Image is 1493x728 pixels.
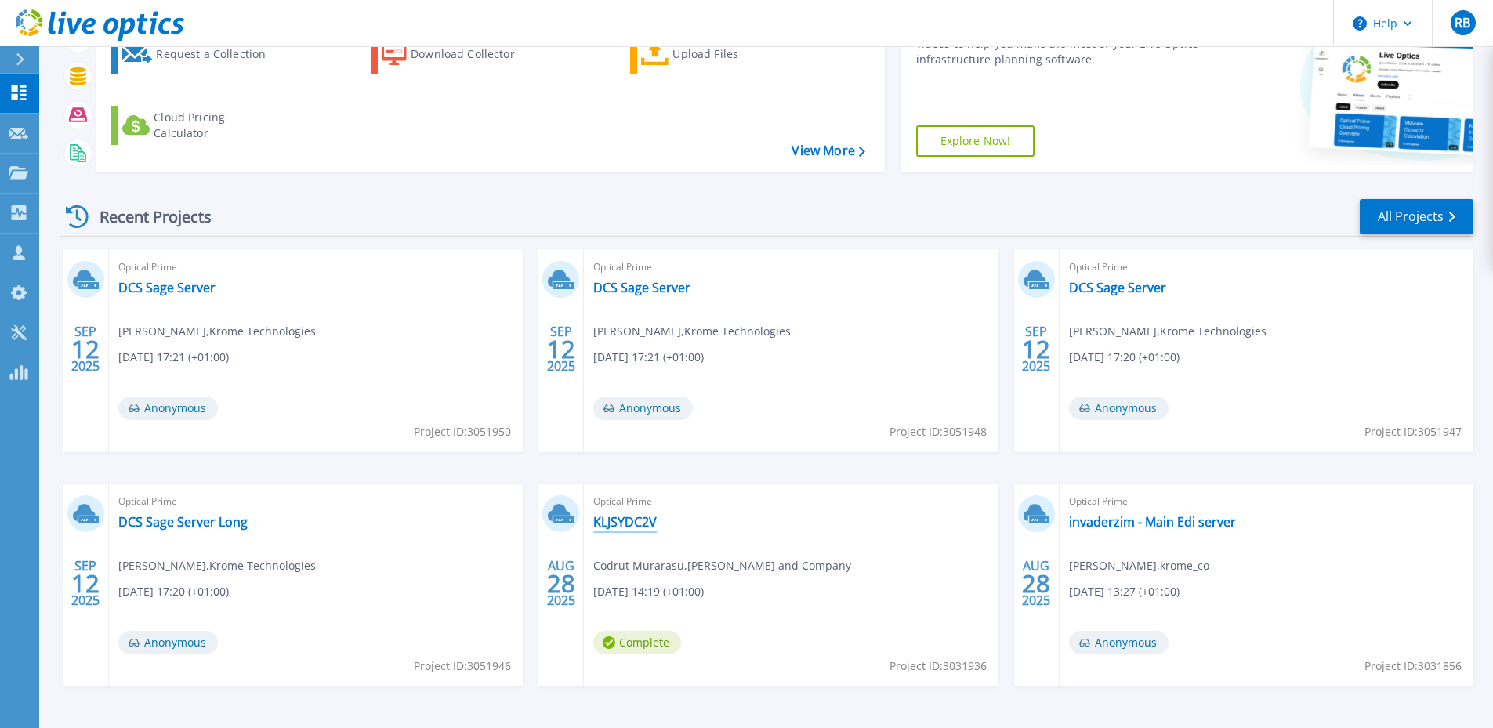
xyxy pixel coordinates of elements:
div: SEP 2025 [71,555,100,612]
span: Anonymous [593,397,693,420]
span: Project ID: 3051948 [890,423,987,440]
a: Explore Now! [916,125,1035,157]
a: KLJSYDC2V [593,514,657,530]
a: Upload Files [630,34,805,74]
span: 12 [71,342,100,356]
span: [PERSON_NAME] , Krome Technologies [593,323,791,340]
span: Anonymous [1069,631,1169,654]
span: [DATE] 13:27 (+01:00) [1069,583,1180,600]
div: AUG 2025 [1021,555,1051,612]
span: Optical Prime [593,493,988,510]
span: [PERSON_NAME] , Krome Technologies [118,323,316,340]
div: Recent Projects [60,197,233,236]
span: Project ID: 3051950 [414,423,511,440]
div: SEP 2025 [71,321,100,378]
span: 12 [71,577,100,590]
div: AUG 2025 [546,555,576,612]
span: Complete [593,631,681,654]
span: Project ID: 3031936 [890,657,987,675]
span: [PERSON_NAME] , Krome Technologies [118,557,316,574]
a: DCS Sage Server Long [118,514,248,530]
div: SEP 2025 [1021,321,1051,378]
span: Optical Prime [1069,259,1464,276]
div: Upload Files [672,38,798,70]
span: [DATE] 14:19 (+01:00) [593,583,704,600]
span: Optical Prime [118,493,513,510]
span: Project ID: 3031856 [1364,657,1462,675]
a: DCS Sage Server [118,280,216,295]
a: View More [792,143,864,158]
span: 12 [1022,342,1050,356]
span: 28 [547,577,575,590]
span: RB [1455,16,1470,29]
div: Download Collector [411,38,536,70]
span: [DATE] 17:21 (+01:00) [118,349,229,366]
span: Optical Prime [118,259,513,276]
span: [PERSON_NAME] , krome_co [1069,557,1209,574]
div: SEP 2025 [546,321,576,378]
span: [DATE] 17:20 (+01:00) [1069,349,1180,366]
a: DCS Sage Server [1069,280,1166,295]
a: Cloud Pricing Calculator [111,106,286,145]
a: invaderzim - Main Edi server [1069,514,1236,530]
a: DCS Sage Server [593,280,690,295]
span: [DATE] 17:20 (+01:00) [118,583,229,600]
span: Project ID: 3051947 [1364,423,1462,440]
a: All Projects [1360,199,1473,234]
span: Optical Prime [1069,493,1464,510]
span: Codrut Murarasu , [PERSON_NAME] and Company [593,557,851,574]
span: [PERSON_NAME] , Krome Technologies [1069,323,1267,340]
a: Download Collector [371,34,545,74]
span: Anonymous [118,631,218,654]
span: Anonymous [1069,397,1169,420]
span: Optical Prime [593,259,988,276]
span: Anonymous [118,397,218,420]
span: Project ID: 3051946 [414,657,511,675]
span: 12 [547,342,575,356]
span: [DATE] 17:21 (+01:00) [593,349,704,366]
span: 28 [1022,577,1050,590]
a: Request a Collection [111,34,286,74]
div: Request a Collection [156,38,281,70]
div: Cloud Pricing Calculator [154,110,279,141]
